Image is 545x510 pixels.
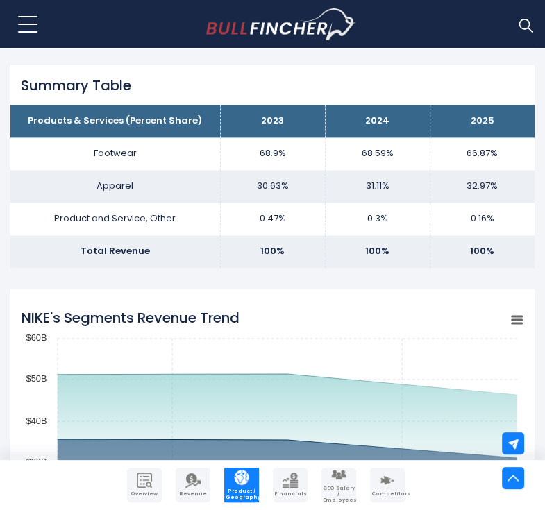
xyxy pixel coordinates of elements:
[128,491,160,497] span: Overview
[26,456,47,466] text: $30B
[430,203,535,235] td: 0.16%
[220,203,325,235] td: 0.47%
[430,170,535,203] td: 32.97%
[430,235,535,268] td: 100%
[220,137,325,170] td: 68.9%
[10,137,220,170] td: Footwear
[224,468,259,502] a: Company Product/Geography
[273,468,308,502] a: Company Financials
[206,8,356,40] img: Bullfincher logo
[22,308,240,328] tspan: NIKE's Segments Revenue Trend
[21,77,524,94] h2: Summary Table
[10,170,220,203] td: Apparel
[323,486,355,503] span: CEO Salary / Employees
[26,415,47,425] text: $40B
[177,491,209,497] span: Revenue
[176,468,210,502] a: Company Revenue
[127,468,162,502] a: Company Overview
[10,235,220,268] td: Total Revenue
[226,488,258,500] span: Product / Geography
[430,137,535,170] td: 66.87%
[370,468,405,502] a: Company Competitors
[325,170,430,203] td: 31.11%
[430,105,535,137] th: 2025
[325,203,430,235] td: 0.3%
[325,105,430,137] th: 2024
[321,468,356,502] a: Company Employees
[274,491,306,497] span: Financials
[220,105,325,137] th: 2023
[325,235,430,268] td: 100%
[206,8,355,40] a: Go to homepage
[220,170,325,203] td: 30.63%
[26,373,47,384] text: $50B
[371,491,403,497] span: Competitors
[10,105,220,137] th: Products & Services (Percent Share)
[325,137,430,170] td: 68.59%
[220,235,325,268] td: 100%
[26,332,47,343] text: $60B
[10,203,220,235] td: Product and Service, Other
